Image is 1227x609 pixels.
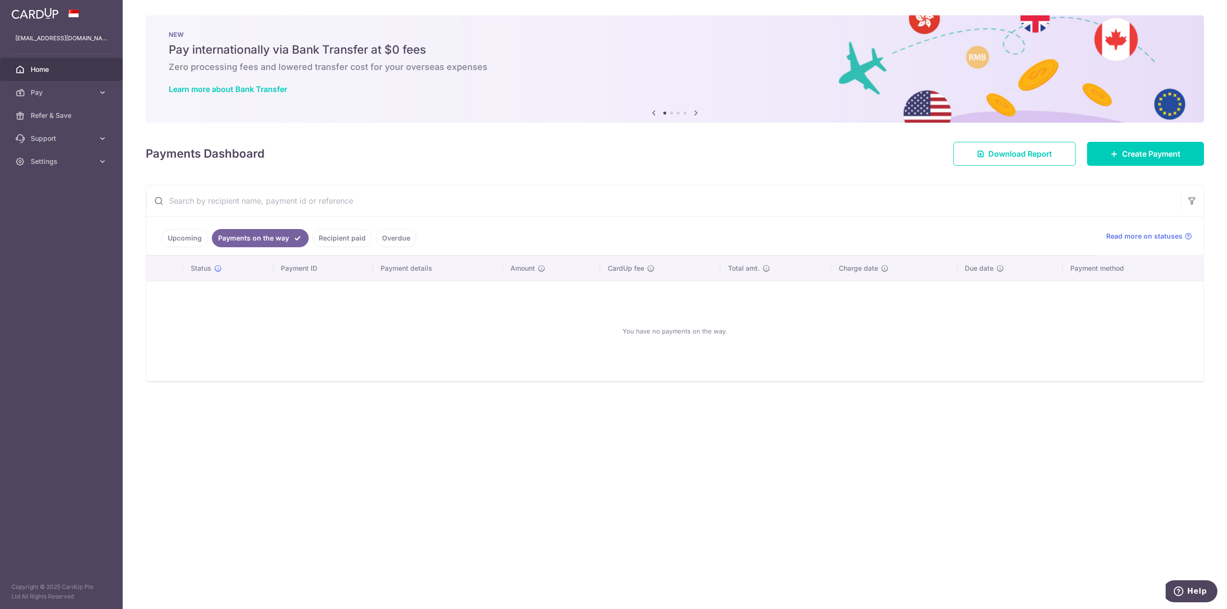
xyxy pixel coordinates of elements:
[169,42,1181,57] h5: Pay internationally via Bank Transfer at $0 fees
[31,88,94,97] span: Pay
[965,264,994,273] span: Due date
[1122,148,1181,160] span: Create Payment
[15,34,107,43] p: [EMAIL_ADDRESS][DOMAIN_NAME]
[953,142,1076,166] a: Download Report
[1106,231,1182,241] span: Read more on statuses
[158,289,1192,373] div: You have no payments on the way.
[608,264,644,273] span: CardUp fee
[31,111,94,120] span: Refer & Save
[728,264,760,273] span: Total amt.
[373,256,502,281] th: Payment details
[191,264,211,273] span: Status
[988,148,1052,160] span: Download Report
[31,157,94,166] span: Settings
[146,15,1204,123] img: Bank transfer banner
[313,229,372,247] a: Recipient paid
[146,185,1181,216] input: Search by recipient name, payment id or reference
[510,264,535,273] span: Amount
[12,8,58,19] img: CardUp
[169,84,287,94] a: Learn more about Bank Transfer
[162,229,208,247] a: Upcoming
[839,264,878,273] span: Charge date
[169,61,1181,73] h6: Zero processing fees and lowered transfer cost for your overseas expenses
[1063,256,1204,281] th: Payment method
[1166,580,1217,604] iframe: Opens a widget where you can find more information
[31,134,94,143] span: Support
[146,145,265,162] h4: Payments Dashboard
[1087,142,1204,166] a: Create Payment
[376,229,417,247] a: Overdue
[1106,231,1192,241] a: Read more on statuses
[273,256,373,281] th: Payment ID
[169,31,1181,38] p: NEW
[31,65,94,74] span: Home
[212,229,309,247] a: Payments on the way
